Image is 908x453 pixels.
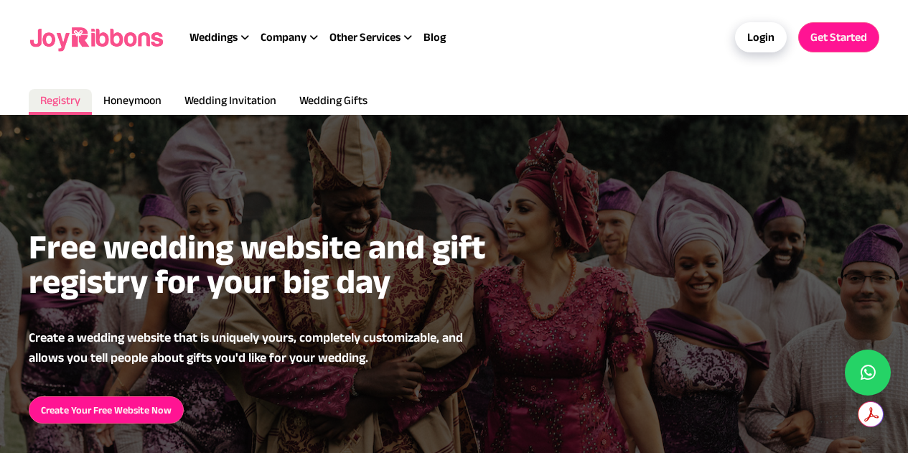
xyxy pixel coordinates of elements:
a: Honeymoon [92,89,173,115]
img: joyribbons logo [29,14,167,60]
a: Create Your Free Website Now [29,396,184,424]
p: Create a wedding website that is uniquely yours, completely customizable, and allows you tell peo... [29,327,488,368]
span: Wedding Gifts [299,94,368,106]
a: Registry [29,89,92,115]
a: Wedding Gifts [288,89,379,115]
a: Login [735,22,787,52]
span: Honeymoon [103,94,162,106]
a: Get Started [798,22,879,52]
div: Weddings [189,29,261,46]
div: Other Services [329,29,423,46]
a: Wedding Invitation [173,89,288,115]
a: Blog [423,29,446,46]
div: Company [261,29,329,46]
span: Registry [40,94,80,106]
h2: Free wedding website and gift registry for your big day [29,230,546,299]
span: Wedding Invitation [184,94,276,106]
